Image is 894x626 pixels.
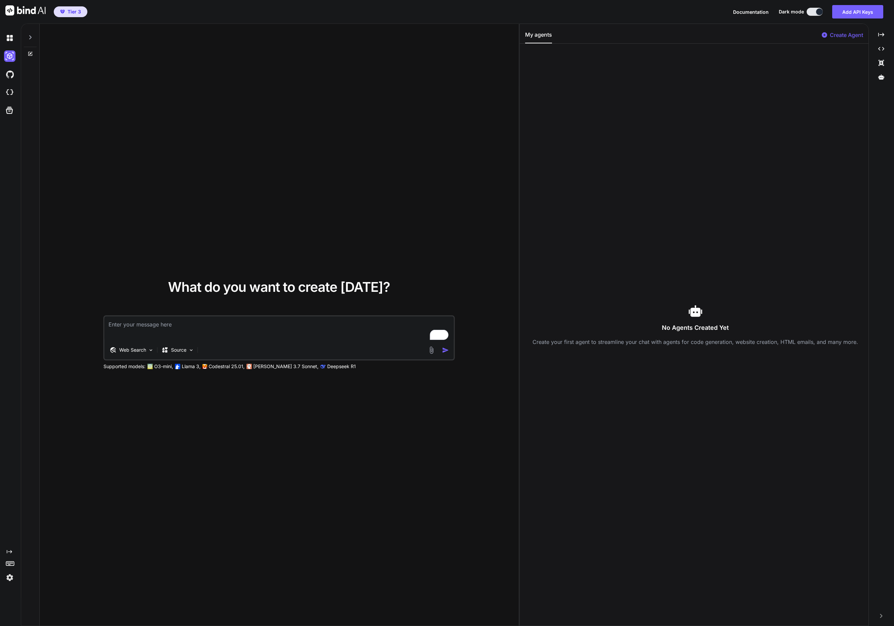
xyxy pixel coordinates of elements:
[60,10,65,14] img: premium
[119,347,146,353] p: Web Search
[327,363,356,370] p: Deepseek R1
[147,364,153,369] img: GPT-4
[428,346,435,354] img: attachment
[148,347,154,353] img: Pick Tools
[68,8,81,15] span: Tier 3
[525,323,866,332] h3: No Agents Created Yet
[442,347,449,354] img: icon
[733,9,769,15] span: Documentation
[103,363,145,370] p: Supported models:
[168,279,390,295] span: What do you want to create [DATE]?
[321,364,326,369] img: claude
[779,8,804,15] span: Dark mode
[171,347,186,353] p: Source
[525,31,552,43] button: My agents
[830,31,863,39] p: Create Agent
[4,572,15,583] img: settings
[4,32,15,44] img: darkChat
[525,338,866,346] p: Create your first agent to streamline your chat with agents for code generation, website creation...
[175,364,180,369] img: Llama2
[209,363,245,370] p: Codestral 25.01,
[253,363,318,370] p: [PERSON_NAME] 3.7 Sonnet,
[4,87,15,98] img: cloudideIcon
[733,8,769,15] button: Documentation
[4,69,15,80] img: githubDark
[188,347,194,353] img: Pick Models
[182,363,201,370] p: Llama 3,
[154,363,173,370] p: O3-mini,
[4,50,15,62] img: darkAi-studio
[54,6,87,17] button: premiumTier 3
[247,364,252,369] img: claude
[104,316,454,341] textarea: To enrich screen reader interactions, please activate Accessibility in Grammarly extension settings
[203,364,207,369] img: Mistral-AI
[832,5,883,18] button: Add API Keys
[5,5,46,15] img: Bind AI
